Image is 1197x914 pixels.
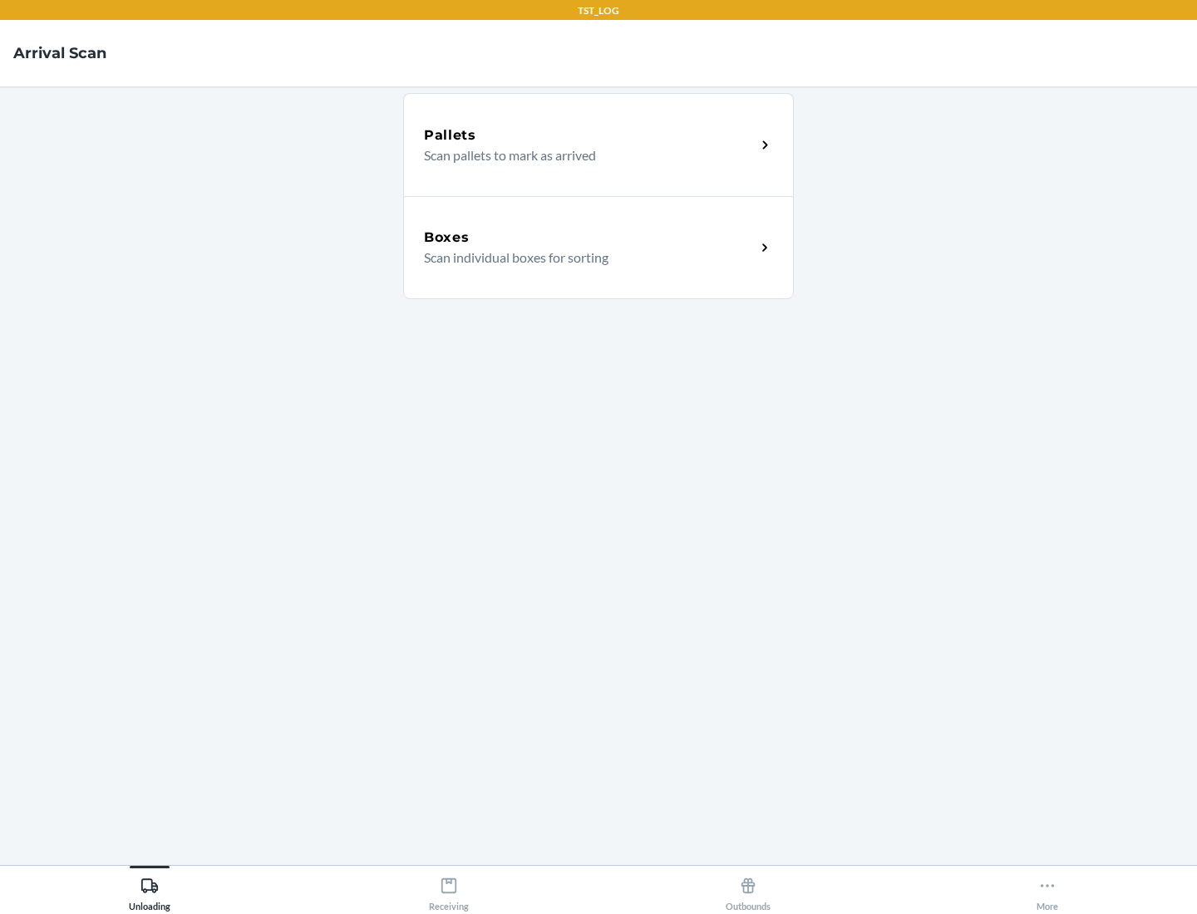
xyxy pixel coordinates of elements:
h5: Boxes [424,228,470,248]
div: More [1037,870,1058,912]
button: More [898,866,1197,912]
h5: Pallets [424,125,476,145]
a: BoxesScan individual boxes for sorting [403,196,794,299]
a: PalletsScan pallets to mark as arrived [403,93,794,196]
div: Unloading [129,870,170,912]
button: Outbounds [598,866,898,912]
div: Receiving [429,870,469,912]
button: Receiving [299,866,598,912]
p: Scan individual boxes for sorting [424,248,742,268]
p: TST_LOG [578,3,619,18]
div: Outbounds [726,870,771,912]
p: Scan pallets to mark as arrived [424,145,742,165]
h4: Arrival Scan [13,42,106,64]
